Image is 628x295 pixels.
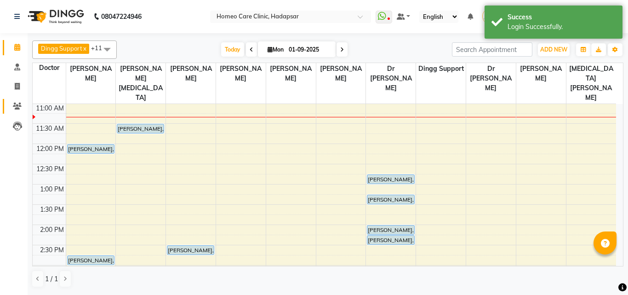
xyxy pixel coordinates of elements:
[38,225,66,235] div: 2:00 PM
[41,45,82,52] span: Dingg Support
[416,63,466,75] span: Dingg Support
[367,236,414,244] div: [PERSON_NAME], TK11, 02:15 PM-02:30 PM, In Person - Follow Up
[216,63,266,84] span: [PERSON_NAME]
[82,45,86,52] a: x
[366,63,416,94] span: Dr [PERSON_NAME]
[265,46,286,53] span: Mon
[66,63,116,84] span: [PERSON_NAME]
[221,42,244,57] span: Today
[101,4,142,29] b: 08047224946
[38,266,66,275] div: 3:00 PM
[167,246,214,255] div: [PERSON_NAME], TK09, 02:30 PM-02:45 PM, In Person - Follow Up
[34,104,66,113] div: 11:00 AM
[367,195,414,204] div: [PERSON_NAME], TK10, 01:15 PM-01:30 PM, In Person - Follow Up
[116,63,166,104] span: [PERSON_NAME][MEDICAL_DATA]
[316,63,366,84] span: [PERSON_NAME]
[33,63,66,73] div: Doctor
[566,63,616,104] span: [MEDICAL_DATA][PERSON_NAME]
[266,63,316,84] span: [PERSON_NAME]
[68,145,114,153] div: [PERSON_NAME], TK02, 12:00 PM-12:15 PM, In Person - Follow Up
[34,144,66,154] div: 12:00 PM
[540,46,567,53] span: ADD NEW
[23,4,86,29] img: logo
[45,274,58,284] span: 1 / 1
[286,43,332,57] input: 2025-09-01
[508,12,616,22] div: Success
[466,63,516,94] span: Dr [PERSON_NAME]
[91,44,109,52] span: +11
[538,43,570,56] button: ADD NEW
[367,175,414,184] div: [PERSON_NAME], TK12, 12:45 PM-01:00 PM, In Person - Follow Up
[508,22,616,32] div: Login Successfully.
[482,8,498,24] img: Dr Nikita Patil
[516,63,566,84] span: [PERSON_NAME]
[38,205,66,214] div: 1:30 PM
[68,256,114,265] div: [PERSON_NAME], TK01, 02:45 PM-03:00 PM, Online - Follow Up
[38,245,66,255] div: 2:30 PM
[166,63,216,84] span: [PERSON_NAME]
[34,164,66,174] div: 12:30 PM
[38,185,66,194] div: 1:00 PM
[367,226,414,234] div: [PERSON_NAME], TK13, 02:00 PM-02:15 PM, In Person - Follow Up
[34,124,66,133] div: 11:30 AM
[452,42,532,57] input: Search Appointment
[117,124,164,133] div: [PERSON_NAME], TK03, 11:30 AM-11:45 AM, In Person - Follow Up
